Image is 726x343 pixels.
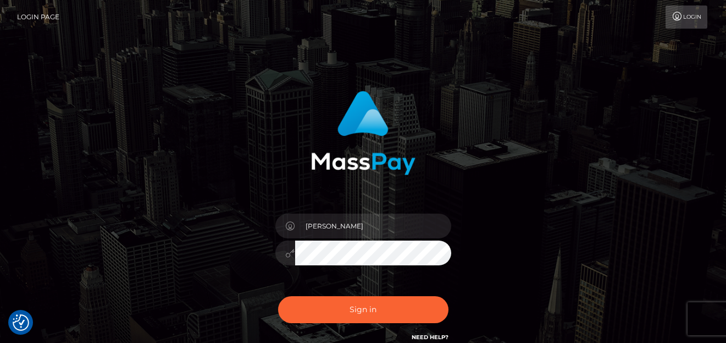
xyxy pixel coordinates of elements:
[666,6,707,29] a: Login
[13,314,29,331] button: Consent Preferences
[17,6,59,29] a: Login Page
[412,334,448,341] a: Need Help?
[13,314,29,331] img: Revisit consent button
[311,91,415,175] img: MassPay Login
[295,214,451,238] input: Username...
[278,296,448,323] button: Sign in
